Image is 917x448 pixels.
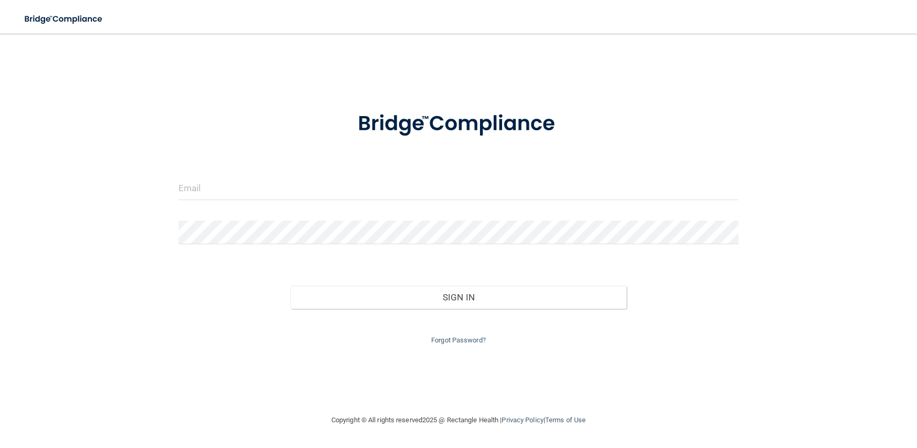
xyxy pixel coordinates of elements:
[179,176,738,200] input: Email
[290,286,627,309] button: Sign In
[16,8,112,30] img: bridge_compliance_login_screen.278c3ca4.svg
[267,403,650,437] div: Copyright © All rights reserved 2025 @ Rectangle Health | |
[336,97,581,151] img: bridge_compliance_login_screen.278c3ca4.svg
[545,416,586,424] a: Terms of Use
[431,336,486,344] a: Forgot Password?
[502,416,543,424] a: Privacy Policy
